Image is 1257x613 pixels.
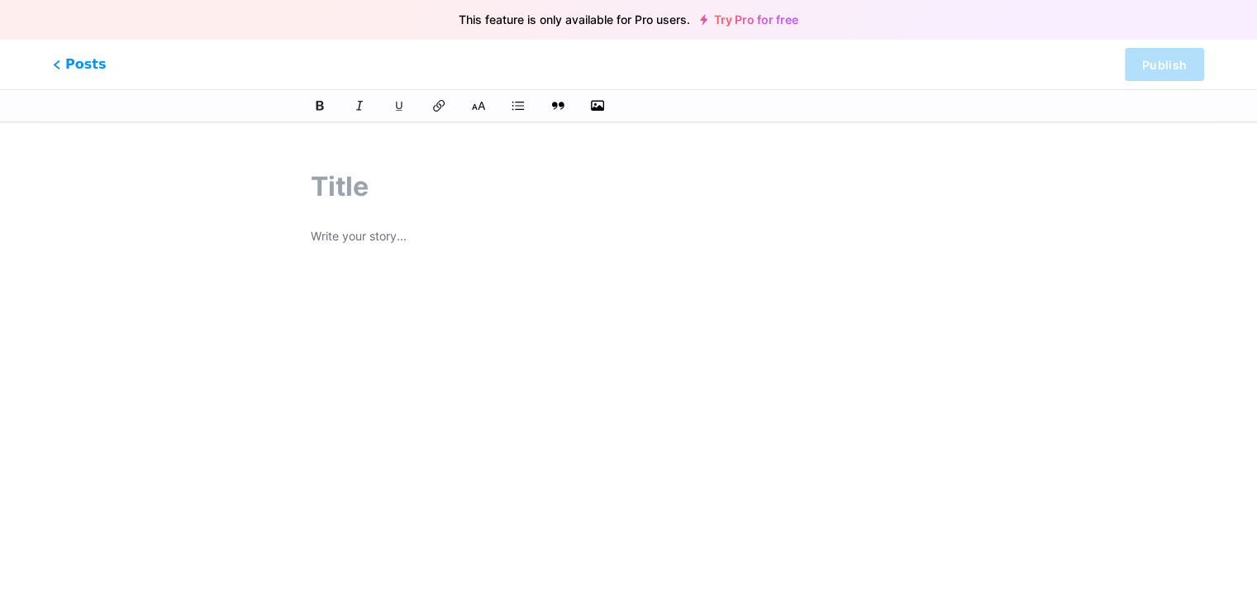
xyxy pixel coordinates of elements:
[700,13,798,26] a: Try Pro for free
[1125,48,1204,81] button: Publish
[1142,58,1187,72] span: Publish
[459,8,690,31] span: This feature is only available for Pro users.
[53,55,106,74] span: Posts
[311,167,946,207] input: Title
